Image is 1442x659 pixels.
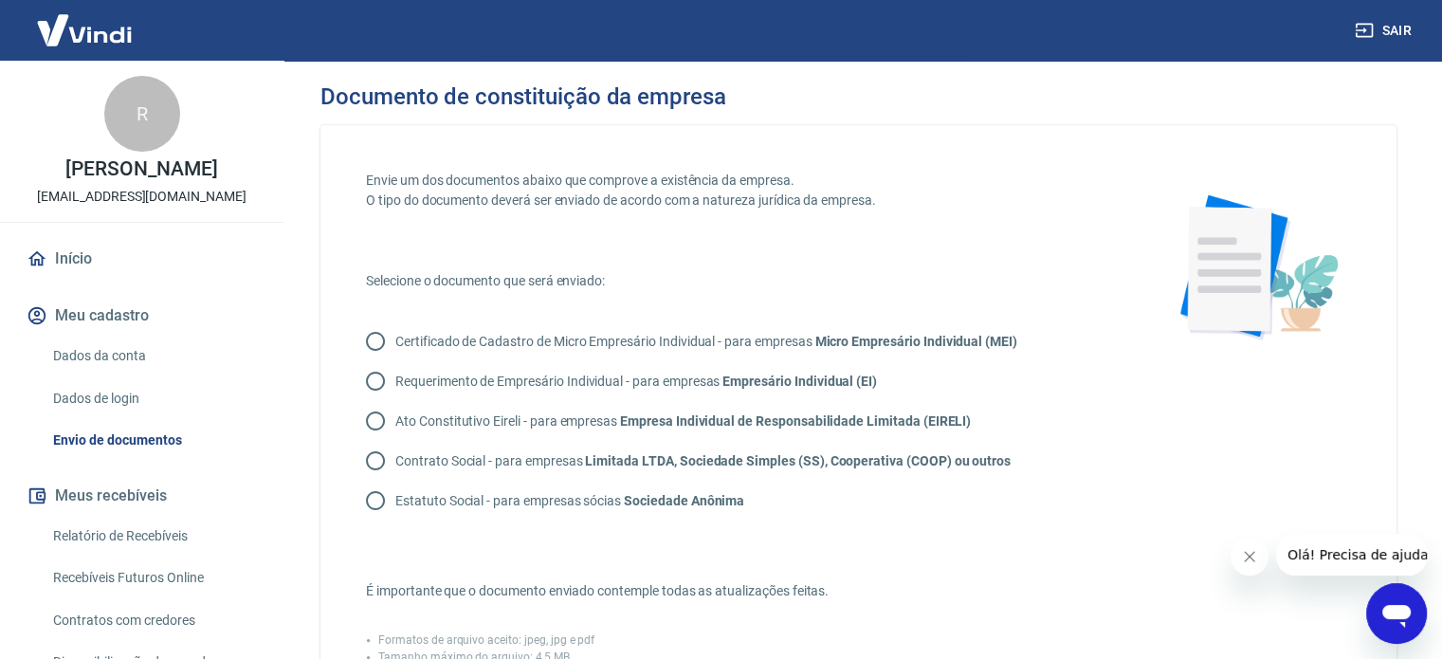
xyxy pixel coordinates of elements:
[722,374,877,389] strong: Empresário Individual (EI)
[46,558,261,597] a: Recebíveis Futuros Online
[366,581,1116,601] p: É importante que o documento enviado contemple todas as atualizações feitas.
[366,271,1116,291] p: Selecione o documento que será enviado:
[23,238,261,280] a: Início
[366,171,1116,191] p: Envie um dos documentos abaixo que comprove a existência da empresa.
[585,453,1011,468] strong: Limitada LTDA, Sociedade Simples (SS), Cooperativa (COOP) ou outros
[1366,583,1427,644] iframe: Botão para abrir a janela de mensagens
[23,295,261,337] button: Meu cadastro
[395,332,1017,352] p: Certificado de Cadastro de Micro Empresário Individual - para empresas
[395,372,877,392] p: Requerimento de Empresário Individual - para empresas
[46,601,261,640] a: Contratos com credores
[395,451,1011,471] p: Contrato Social - para empresas
[23,1,146,59] img: Vindi
[624,493,744,508] strong: Sociedade Anônima
[1276,534,1427,576] iframe: Mensagem da empresa
[395,491,744,511] p: Estatuto Social - para empresas sócias
[378,632,594,649] p: Formatos de arquivo aceito: jpeg, jpg e pdf
[620,413,971,429] strong: Empresa Individual de Responsabilidade Limitada (EIRELI)
[46,379,261,418] a: Dados de login
[1161,171,1351,360] img: foto-documento-flower.19a65ad63fe92b90d685.png
[23,475,261,517] button: Meus recebíveis
[46,517,261,556] a: Relatório de Recebíveis
[65,159,217,179] p: [PERSON_NAME]
[37,187,246,207] p: [EMAIL_ADDRESS][DOMAIN_NAME]
[1351,13,1419,48] button: Sair
[320,83,726,110] h3: Documento de constituição da empresa
[814,334,1016,349] strong: Micro Empresário Individual (MEI)
[395,412,971,431] p: Ato Constitutivo Eireli - para empresas
[11,13,159,28] span: Olá! Precisa de ajuda?
[46,337,261,375] a: Dados da conta
[366,191,1116,211] p: O tipo do documento deverá ser enviado de acordo com a natureza jurídica da empresa.
[104,76,180,152] div: R
[1231,538,1269,576] iframe: Fechar mensagem
[46,421,261,460] a: Envio de documentos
